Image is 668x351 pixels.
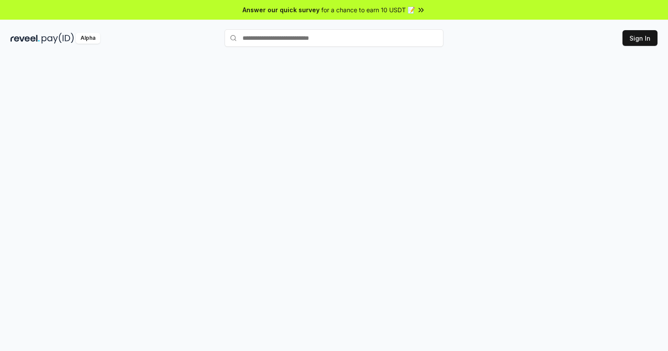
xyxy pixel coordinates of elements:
button: Sign In [622,30,657,46]
span: for a chance to earn 10 USDT 📝 [321,5,415,14]
img: reveel_dark [11,33,40,44]
div: Alpha [76,33,100,44]
img: pay_id [42,33,74,44]
span: Answer our quick survey [243,5,320,14]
